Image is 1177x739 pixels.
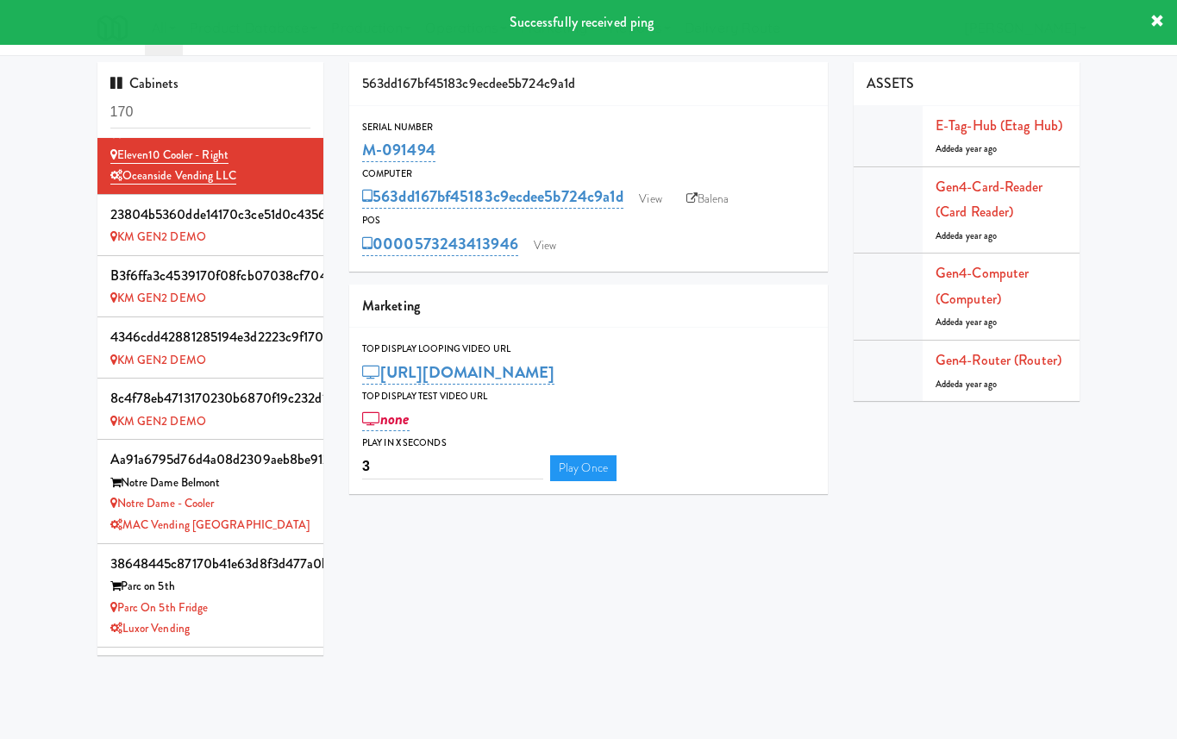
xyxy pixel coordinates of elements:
[959,316,997,329] span: a year ago
[525,233,565,259] a: View
[110,324,311,350] div: 4346cdd42881285194e3d2223c9f170f
[110,263,311,289] div: b3f6ffa3c4539170f08fcb07038cf704
[97,195,324,256] li: 23804b5360dde14170c3ce51d0c43567 KM GEN2 DEMO
[936,229,998,242] span: Added
[110,620,190,636] a: Luxor Vending
[510,12,654,32] span: Successfully received ping
[936,350,1061,370] a: Gen4-router (Router)
[362,212,815,229] div: POS
[97,544,324,648] li: 38648445c87170b41e63d8f3d477a0beParc on 5th Parc on 5th FridgeLuxor Vending
[936,177,1043,222] a: Gen4-card-reader (Card Reader)
[97,256,324,317] li: b3f6ffa3c4539170f08fcb07038cf704 KM GEN2 DEMO
[362,119,815,136] div: Serial Number
[867,73,915,93] span: ASSETS
[97,379,324,440] li: 8c4f78eb4713170230b6870f19c232d1 KM GEN2 DEMO
[110,352,206,368] a: KM GEN2 DEMO
[959,142,997,155] span: a year ago
[110,290,206,306] a: KM GEN2 DEMO
[678,186,738,212] a: Balena
[110,413,206,429] a: KM GEN2 DEMO
[110,654,311,680] div: 1702db84a547819747eb13b2465ff7df
[959,229,997,242] span: a year ago
[110,517,310,533] a: MAC Vending [GEOGRAPHIC_DATA]
[362,407,410,431] a: none
[110,495,215,511] a: Notre Dame - Cooler
[349,62,828,106] div: 563dd167bf45183c9ecdee5b724c9a1d
[362,232,518,256] a: 0000573243413946
[362,138,435,162] a: M-091494
[110,447,311,473] div: aa91a6795d76d4a08d2309aeb8be9121
[362,360,554,385] a: [URL][DOMAIN_NAME]
[110,576,311,598] div: Parc on 5th
[362,166,815,183] div: Computer
[110,599,209,616] a: Parc on 5th Fridge
[97,440,324,543] li: aa91a6795d76d4a08d2309aeb8be9121Notre Dame Belmont Notre Dame - CoolerMAC Vending [GEOGRAPHIC_DATA]
[936,142,998,155] span: Added
[936,316,998,329] span: Added
[110,385,311,411] div: 8c4f78eb4713170230b6870f19c232d1
[936,378,998,391] span: Added
[550,455,617,481] a: Play Once
[110,73,179,93] span: Cabinets
[110,167,236,185] a: Oceanside Vending LLC
[97,317,324,379] li: 4346cdd42881285194e3d2223c9f170f KM GEN2 DEMO
[362,388,815,405] div: Top Display Test Video Url
[959,378,997,391] span: a year ago
[362,185,623,209] a: 563dd167bf45183c9ecdee5b724c9a1d
[110,551,311,577] div: 38648445c87170b41e63d8f3d477a0be
[362,341,815,358] div: Top Display Looping Video Url
[110,229,206,245] a: KM GEN2 DEMO
[110,147,229,164] a: Eleven10 Cooler - Right
[630,186,670,212] a: View
[110,97,311,128] input: Search cabinets
[362,435,815,452] div: Play in X seconds
[97,91,324,194] li: 563dd167bf45183c9ecdee5b724c9a1dEleven10 Eleven10 Cooler - RightOceanside Vending LLC
[936,263,1029,309] a: Gen4-computer (Computer)
[110,473,311,494] div: Notre Dame Belmont
[110,202,311,228] div: 23804b5360dde14170c3ce51d0c43567
[362,296,420,316] span: Marketing
[936,116,1062,135] a: E-tag-hub (Etag Hub)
